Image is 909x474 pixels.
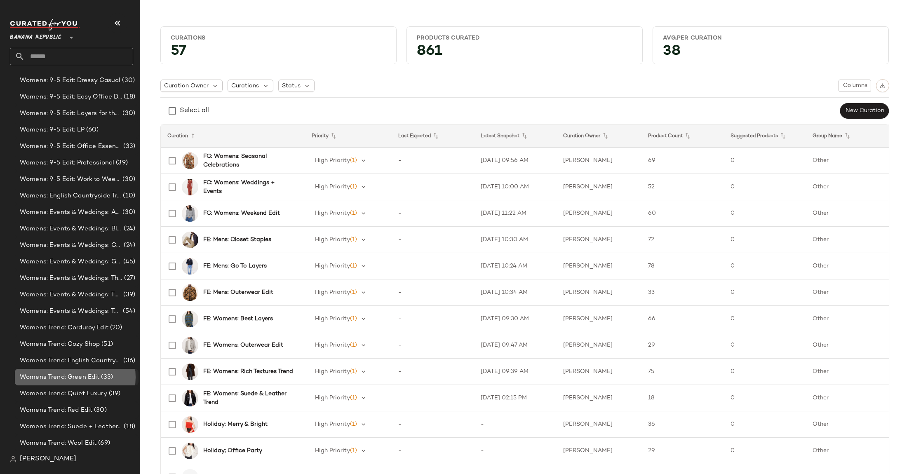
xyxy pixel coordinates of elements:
span: High Priority [315,237,350,243]
td: 0 [724,306,806,332]
span: High Priority [315,421,350,427]
img: svg%3e [880,83,886,89]
img: cn60364079.jpg [182,258,198,275]
td: 66 [641,306,724,332]
span: Womens Trend: Red Edit [20,406,92,415]
th: Last Exported [392,124,474,148]
td: [PERSON_NAME] [557,200,641,227]
th: Curation Owner [557,124,641,148]
td: 0 [724,385,806,411]
b: FE: Mens: Go To Layers [203,262,267,270]
td: [DATE] 11:22 AM [474,200,557,227]
span: High Priority [315,289,350,296]
img: cn60627056.jpg [182,364,198,380]
span: High Priority [315,316,350,322]
span: (36) [122,356,135,366]
span: (45) [122,257,135,267]
th: Curation [161,124,305,148]
th: Latest Snapshot [474,124,557,148]
td: 0 [724,174,806,200]
span: (30) [92,406,107,415]
td: - [474,438,557,464]
td: 0 [724,200,806,227]
span: High Priority [315,368,350,375]
span: High Priority [315,395,350,401]
b: FC: Womens: Weddings + Events [203,178,295,196]
span: Womens Trend: Cozy Shop [20,340,100,349]
span: (1) [350,263,357,269]
td: 29 [641,332,724,359]
span: (1) [350,368,357,375]
td: 69 [641,148,724,174]
span: High Priority [315,342,350,348]
span: Status [282,82,301,90]
th: Product Count [641,124,724,148]
span: (1) [350,342,357,348]
td: [DATE] 09:39 AM [474,359,557,385]
span: (30) [120,76,135,85]
th: Group Name [806,124,888,148]
td: [DATE] 10:30 AM [474,227,557,253]
span: Womens Trend: Green Edit [20,373,99,382]
span: Womens Trend: Quiet Luxury [20,389,107,399]
td: 0 [724,148,806,174]
td: Other [806,385,888,411]
div: 38 [656,45,885,61]
td: [PERSON_NAME] [557,359,641,385]
span: (18) [122,92,135,102]
span: (1) [350,210,357,216]
th: Suggested Products [724,124,806,148]
button: Columns [839,80,871,92]
td: Other [806,200,888,227]
td: 0 [724,438,806,464]
b: FE: Womens: Suede & Leather Trend [203,390,295,407]
span: (30) [121,109,135,118]
td: Other [806,174,888,200]
span: Womens: 9-5 Edit: LP [20,125,85,135]
span: (1) [350,289,357,296]
span: (1) [350,421,357,427]
td: 78 [641,253,724,279]
td: - [474,411,557,438]
img: cn59894478.jpg [182,311,198,327]
td: [PERSON_NAME] [557,438,641,464]
td: [DATE] 09:47 AM [474,332,557,359]
img: cn60380284.jpg [182,284,198,301]
td: [PERSON_NAME] [557,148,641,174]
td: Other [806,148,888,174]
span: Womens: English Countryside Trend [20,191,121,201]
span: (1) [350,448,357,454]
div: Curations [171,34,386,42]
td: [PERSON_NAME] [557,332,641,359]
img: svg%3e [10,456,16,462]
td: 52 [641,174,724,200]
td: [PERSON_NAME] [557,253,641,279]
span: (39) [122,290,135,300]
td: [DATE] 10:34 AM [474,279,557,306]
img: cn60576580.jpg [182,179,198,195]
td: Other [806,253,888,279]
img: cn60591189.jpg [182,416,198,433]
div: Avg.per Curation [663,34,878,42]
td: [DATE] 02:15 PM [474,385,557,411]
b: FE: Womens: Rich Textures Trend [203,367,293,376]
td: [PERSON_NAME] [557,411,641,438]
span: (1) [350,395,357,401]
td: 0 [724,411,806,438]
td: Other [806,359,888,385]
span: (69) [96,439,110,448]
td: Other [806,332,888,359]
td: - [392,411,474,438]
span: New Curation [845,108,884,114]
td: Other [806,279,888,306]
span: Columns [842,82,867,89]
span: [PERSON_NAME] [20,454,76,464]
td: [PERSON_NAME] [557,306,641,332]
span: (1) [350,316,357,322]
b: FE: Womens: Outerwear Edit [203,341,283,350]
img: cn60218028.jpg [182,232,198,248]
td: - [392,227,474,253]
td: - [392,385,474,411]
span: Curation Owner [164,82,209,90]
td: - [392,200,474,227]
